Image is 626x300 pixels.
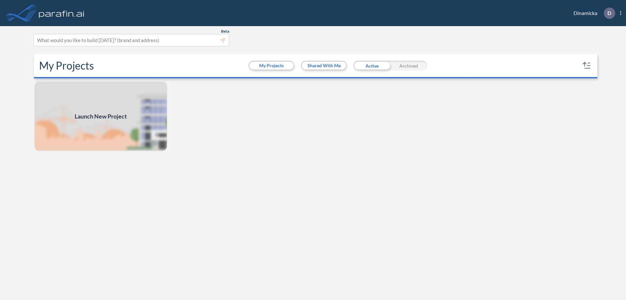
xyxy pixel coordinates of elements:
[353,61,390,71] div: Active
[607,10,611,16] p: D
[390,61,427,71] div: Archived
[302,62,346,70] button: Shared With Me
[249,62,293,70] button: My Projects
[221,29,229,34] span: Beta
[582,60,592,71] button: sort
[34,81,168,151] a: Launch New Project
[564,8,621,19] div: Dinamicka
[34,81,168,151] img: add
[37,7,86,20] img: logo
[39,59,94,72] h2: My Projects
[75,112,127,121] span: Launch New Project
